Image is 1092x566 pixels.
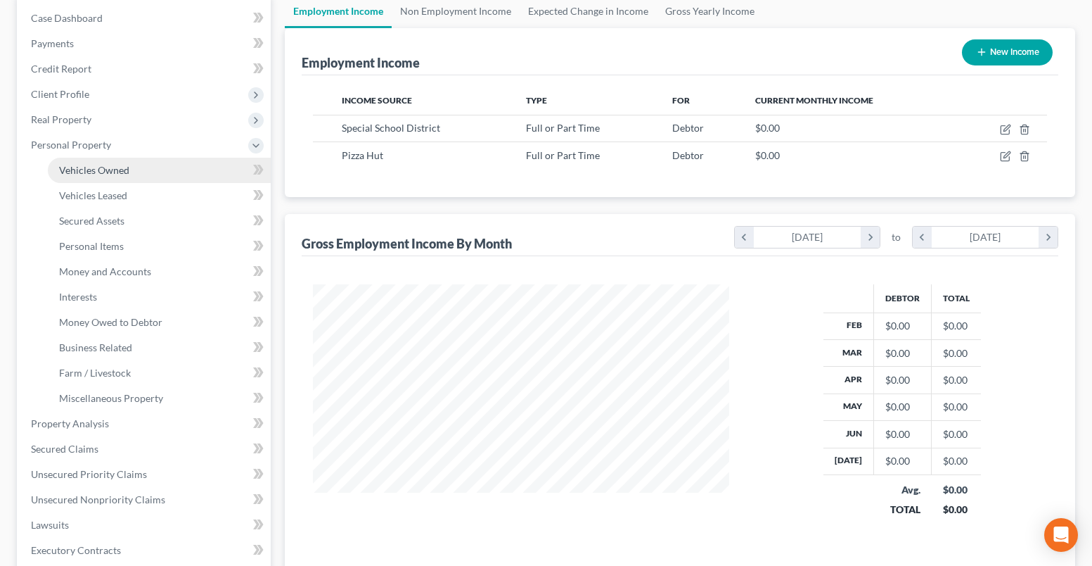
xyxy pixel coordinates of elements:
span: Vehicles Owned [59,164,129,176]
a: Money Owed to Debtor [48,310,271,335]
th: Apr [823,367,874,394]
div: $0.00 [885,373,920,387]
span: Secured Claims [31,443,98,455]
div: $0.00 [885,400,920,414]
span: Interests [59,291,97,303]
a: Unsecured Priority Claims [20,462,271,487]
span: Full or Part Time [526,149,600,161]
i: chevron_right [1039,227,1058,248]
span: Farm / Livestock [59,367,131,379]
a: Vehicles Owned [48,158,271,183]
a: Miscellaneous Property [48,386,271,411]
div: TOTAL [885,503,920,517]
a: Property Analysis [20,411,271,436]
a: Vehicles Leased [48,183,271,208]
button: New Income [962,39,1053,65]
a: Interests [48,284,271,310]
span: Miscellaneous Property [59,392,163,404]
span: Real Property [31,113,91,125]
td: $0.00 [932,394,982,420]
a: Secured Claims [20,436,271,462]
a: Payments [20,31,271,56]
td: $0.00 [932,339,982,366]
span: Executory Contracts [31,544,121,556]
div: [DATE] [932,227,1039,248]
span: Income Source [342,95,412,106]
div: $0.00 [885,346,920,360]
a: Unsecured Nonpriority Claims [20,487,271,512]
span: Money Owed to Debtor [59,316,162,328]
a: Credit Report [20,56,271,82]
div: Avg. [885,483,920,497]
div: $0.00 [885,454,920,468]
span: Unsecured Priority Claims [31,468,147,480]
span: to [892,230,901,244]
a: Secured Assets [48,208,271,234]
span: Secured Assets [59,215,124,227]
span: Property Analysis [31,417,109,429]
span: Personal Items [59,240,124,252]
span: Credit Report [31,63,91,75]
a: Farm / Livestock [48,360,271,386]
span: Special School District [342,122,440,134]
span: Money and Accounts [59,265,151,277]
th: [DATE] [823,448,874,474]
td: $0.00 [932,313,982,339]
div: $0.00 [885,319,920,333]
span: Vehicles Leased [59,189,127,201]
span: Personal Property [31,139,111,151]
div: Open Intercom Messenger [1044,518,1078,552]
div: $0.00 [943,483,970,497]
span: Debtor [672,149,704,161]
span: For [672,95,690,106]
span: Client Profile [31,88,89,100]
i: chevron_right [861,227,880,248]
span: Unsecured Nonpriority Claims [31,493,165,505]
span: Case Dashboard [31,12,103,24]
th: Mar [823,339,874,366]
th: May [823,394,874,420]
div: Employment Income [302,54,420,71]
a: Business Related [48,335,271,360]
a: Money and Accounts [48,259,271,284]
a: Personal Items [48,234,271,259]
div: $0.00 [943,503,970,517]
div: Gross Employment Income By Month [302,235,512,252]
th: Debtor [874,284,932,313]
a: Executory Contracts [20,538,271,563]
td: $0.00 [932,448,982,474]
span: Type [526,95,547,106]
i: chevron_left [913,227,932,248]
span: Business Related [59,341,132,353]
th: Total [932,284,982,313]
span: $0.00 [755,122,780,134]
span: Lawsuits [31,519,69,531]
td: $0.00 [932,421,982,448]
i: chevron_left [735,227,754,248]
span: Debtor [672,122,704,134]
a: Case Dashboard [20,6,271,31]
div: $0.00 [885,427,920,441]
span: Pizza Hut [342,149,383,161]
span: Current Monthly Income [755,95,873,106]
a: Lawsuits [20,512,271,538]
th: Jun [823,421,874,448]
span: Full or Part Time [526,122,600,134]
span: Payments [31,37,74,49]
div: [DATE] [754,227,861,248]
td: $0.00 [932,367,982,394]
span: $0.00 [755,149,780,161]
th: Feb [823,313,874,339]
